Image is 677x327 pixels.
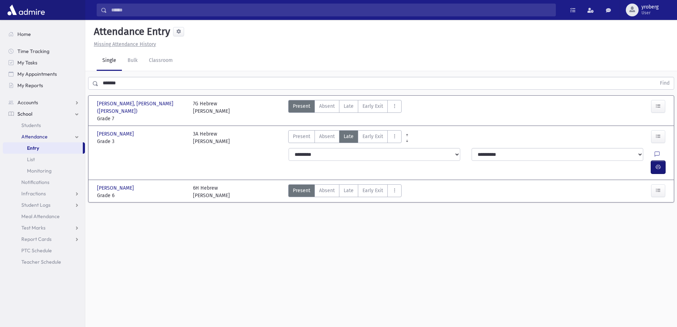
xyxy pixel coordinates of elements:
span: Infractions [21,190,46,197]
a: Meal Attendance [3,211,85,222]
span: Notifications [21,179,49,185]
a: Test Marks [3,222,85,233]
div: 7G Hebrew [PERSON_NAME] [193,100,230,122]
span: Teacher Schedule [21,259,61,265]
span: Present [293,187,310,194]
span: [PERSON_NAME] [97,184,135,192]
span: Meal Attendance [21,213,60,220]
a: PTC Schedule [3,245,85,256]
span: Late [344,102,354,110]
span: Accounts [17,99,38,106]
a: School [3,108,85,120]
a: Infractions [3,188,85,199]
a: Time Tracking [3,46,85,57]
span: Early Exit [362,102,383,110]
span: Grade 6 [97,192,186,199]
a: Teacher Schedule [3,256,85,268]
span: Monitoring [27,168,52,174]
img: AdmirePro [6,3,47,17]
a: My Tasks [3,57,85,68]
span: Absent [319,133,335,140]
a: Entry [3,142,83,154]
div: AttTypes [288,184,402,199]
a: Notifications [3,176,85,188]
span: Time Tracking [17,48,49,54]
a: List [3,154,85,165]
span: Absent [319,187,335,194]
a: Attendance [3,131,85,142]
a: Student Logs [3,199,85,211]
span: PTC Schedule [21,247,52,254]
span: Test Marks [21,225,45,231]
a: Monitoring [3,165,85,176]
span: Late [344,133,354,140]
div: 6H Hebrew [PERSON_NAME] [193,184,230,199]
a: Bulk [122,51,143,71]
button: Find [656,77,674,89]
span: Absent [319,102,335,110]
span: User [641,10,659,16]
span: Early Exit [362,133,383,140]
span: Attendance [21,133,48,140]
span: Home [17,31,31,37]
a: Accounts [3,97,85,108]
span: Present [293,133,310,140]
span: Late [344,187,354,194]
h5: Attendance Entry [91,26,170,38]
span: [PERSON_NAME] [97,130,135,138]
span: Entry [27,145,39,151]
span: [PERSON_NAME], [PERSON_NAME] ([PERSON_NAME]) [97,100,186,115]
a: Single [97,51,122,71]
span: Early Exit [362,187,383,194]
span: Present [293,102,310,110]
span: My Tasks [17,59,37,66]
span: yroberg [641,4,659,10]
span: School [17,111,32,117]
span: Grade 3 [97,138,186,145]
input: Search [107,4,555,16]
a: Students [3,120,85,131]
u: Missing Attendance History [94,41,156,47]
a: My Reports [3,80,85,91]
div: AttTypes [288,130,402,145]
span: Grade 7 [97,115,186,122]
span: My Reports [17,82,43,89]
a: Classroom [143,51,178,71]
div: 3A Hebrew [PERSON_NAME] [193,130,230,145]
a: Home [3,28,85,40]
span: My Appointments [17,71,57,77]
span: Students [21,122,41,128]
span: List [27,156,35,163]
a: Report Cards [3,233,85,245]
div: AttTypes [288,100,402,122]
span: Report Cards [21,236,52,242]
a: Missing Attendance History [91,41,156,47]
span: Student Logs [21,202,50,208]
a: My Appointments [3,68,85,80]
